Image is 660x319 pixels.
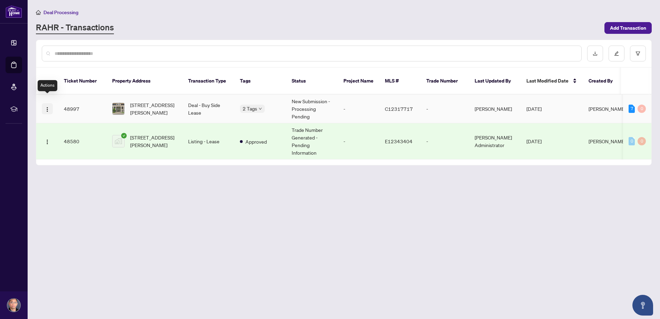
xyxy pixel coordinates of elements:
span: [DATE] [526,138,542,144]
th: Property Address [107,68,183,95]
td: [PERSON_NAME] [469,95,521,123]
button: download [587,46,603,61]
img: logo [6,5,22,18]
span: check-circle [121,133,127,138]
span: Approved [245,138,267,145]
span: C12317717 [385,106,413,112]
button: Logo [42,103,53,114]
div: Actions [38,80,57,91]
th: Ticket Number [58,68,107,95]
span: Deal Processing [43,9,78,16]
th: MLS # [379,68,421,95]
span: Add Transaction [610,22,646,33]
th: Tags [234,68,286,95]
span: edit [614,51,619,56]
th: Created By [583,68,624,95]
td: - [421,95,469,123]
td: - [338,95,379,123]
div: 0 [638,105,646,113]
span: filter [635,51,640,56]
img: thumbnail-img [113,135,124,147]
th: Last Updated By [469,68,521,95]
button: filter [630,46,646,61]
span: home [36,10,41,15]
span: [STREET_ADDRESS][PERSON_NAME] [130,101,177,116]
td: New Submission - Processing Pending [286,95,338,123]
img: Logo [45,139,50,145]
img: thumbnail-img [113,103,124,115]
span: download [593,51,598,56]
th: Project Name [338,68,379,95]
button: edit [609,46,624,61]
button: Logo [42,136,53,147]
span: down [259,107,262,110]
img: Logo [45,107,50,112]
td: 48580 [58,123,107,159]
th: Trade Number [421,68,469,95]
button: Add Transaction [604,22,652,34]
span: [PERSON_NAME] [589,138,626,144]
span: Last Modified Date [526,77,569,85]
span: E12343404 [385,138,412,144]
div: 0 [629,137,635,145]
td: - [338,123,379,159]
td: Deal - Buy Side Lease [183,95,234,123]
td: Listing - Lease [183,123,234,159]
div: 0 [638,137,646,145]
img: Profile Icon [7,299,20,312]
div: 7 [629,105,635,113]
th: Status [286,68,338,95]
span: [DATE] [526,106,542,112]
span: [PERSON_NAME] [589,106,626,112]
span: [STREET_ADDRESS][PERSON_NAME] [130,134,177,149]
td: - [421,123,469,159]
span: 2 Tags [243,105,257,113]
th: Last Modified Date [521,68,583,95]
a: RAHR - Transactions [36,22,114,34]
th: Transaction Type [183,68,234,95]
td: 48997 [58,95,107,123]
td: Trade Number Generated - Pending Information [286,123,338,159]
td: [PERSON_NAME] Administrator [469,123,521,159]
button: Open asap [632,295,653,316]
